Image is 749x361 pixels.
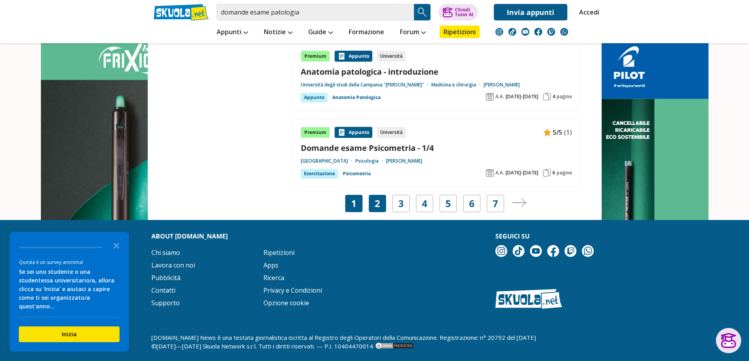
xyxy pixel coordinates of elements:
div: Appunto [301,93,328,102]
a: Privacy e Condizioni [263,286,322,295]
span: 6 [552,170,555,176]
div: Se sei uno studente o una studentessa universitario/a, allora clicca su 'Inizia' e aiutaci a capi... [19,268,120,311]
a: Anatomia patologica - introduzione [301,66,572,77]
a: Ricerca [263,273,284,282]
img: Skuola.net [495,289,562,309]
a: [PERSON_NAME] [484,82,520,88]
img: facebook [534,28,542,36]
a: Ripetizioni [440,26,480,38]
img: WhatsApp [560,28,568,36]
a: Lavora con noi [151,261,195,269]
p: [DOMAIN_NAME] News è una testata giornalistica iscritta al Registro degli Operatori della Comunic... [151,333,598,350]
span: A.A. [495,170,504,176]
img: Anno accademico [486,93,494,101]
img: youtube [530,245,542,257]
img: tiktok [508,28,516,36]
a: [GEOGRAPHIC_DATA] [301,158,355,164]
a: Apps [263,261,278,269]
a: 5 [445,198,451,209]
a: Pubblicità [151,273,180,282]
nav: Navigazione pagine [293,195,580,212]
span: 1 [351,198,357,209]
a: Contatti [151,286,175,295]
div: Questa è un survey anonima! [19,258,120,266]
div: Università [377,51,406,62]
a: Invia appunti [494,4,567,20]
a: Opzione cookie [263,299,309,307]
span: (1) [564,127,572,137]
span: A.A. [495,93,504,100]
button: Close the survey [109,237,124,253]
a: Chi siamo [151,248,180,257]
img: facebook [547,245,559,257]
img: Cerca appunti, riassunti o versioni [416,6,428,18]
a: Accedi [579,4,596,20]
div: Esercitazione [301,169,338,178]
a: 7 [493,198,498,209]
img: Pagina successiva [512,198,526,207]
span: [DATE]-[DATE] [506,93,538,100]
img: youtube [521,28,529,36]
strong: Seguici su [495,232,530,240]
span: 4 [552,93,555,100]
div: Appunto [335,51,372,62]
div: Survey [9,232,129,352]
a: [PERSON_NAME] [386,158,422,164]
button: Inizia [19,326,120,342]
a: Psicometria [343,169,371,178]
a: 2 [375,198,380,209]
img: Pagine [543,169,551,177]
a: 6 [469,198,475,209]
a: Università degli studi della Campania "[PERSON_NAME]" [301,82,431,88]
div: Appunto [335,127,372,138]
img: instagram [495,28,503,36]
a: Supporto [151,299,180,307]
a: 3 [398,198,404,209]
img: instagram [495,245,507,257]
img: WhatsApp [582,245,594,257]
div: Università [377,127,406,138]
img: Anno accademico [486,169,494,177]
input: Cerca appunti, riassunti o versioni [217,4,414,20]
a: Ripetizioni [263,248,294,257]
img: Appunti contenuto [338,128,346,136]
span: 5/5 [553,127,562,137]
a: Notizie [262,26,294,40]
a: Psicologia [355,158,386,164]
span: pagine [557,170,572,176]
img: Pagine [543,93,551,101]
span: [DATE]-[DATE] [506,170,538,176]
a: Anatomia Patologica [332,93,381,102]
strong: About [DOMAIN_NAME] [151,232,228,240]
div: Premium [301,51,330,62]
a: Forum [398,26,428,40]
img: Appunti contenuto [543,128,551,136]
a: Appunti [215,26,250,40]
div: Premium [301,127,330,138]
div: Chiedi Tutor AI [455,7,473,17]
a: Guide [306,26,335,40]
img: tiktok [513,245,524,257]
a: Pagina successiva [512,198,526,209]
a: 4 [422,198,427,209]
img: DMCA.com Protection Status [375,342,414,350]
a: Domande esame Psicometria - 1/4 [301,143,572,153]
img: Appunti contenuto [338,52,346,60]
img: twitch [565,245,576,257]
a: Medicina e chirurgia [431,82,484,88]
span: pagine [557,93,572,100]
button: ChiediTutor AI [438,4,478,20]
img: twitch [547,28,555,36]
button: Search Button [414,4,431,20]
a: Formazione [347,26,386,40]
